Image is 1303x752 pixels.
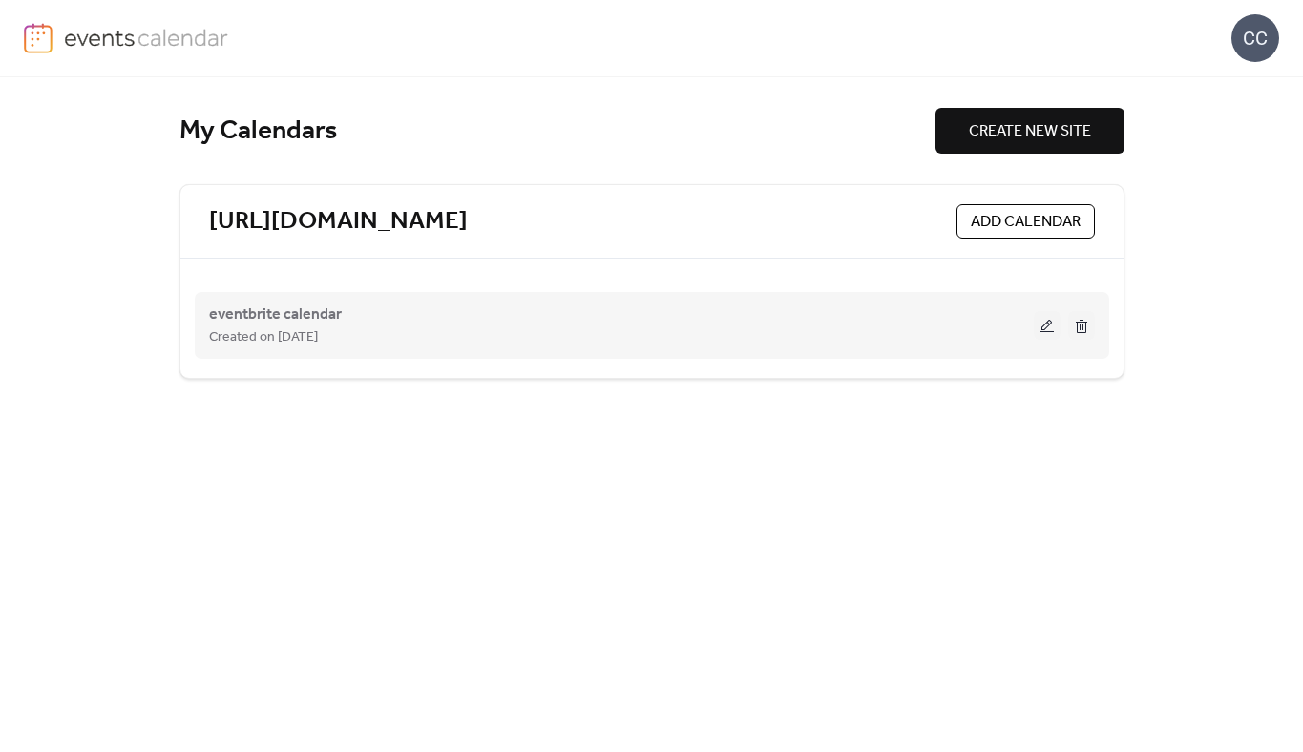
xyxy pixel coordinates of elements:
[209,309,342,320] a: eventbrite calendar
[956,204,1095,239] button: ADD CALENDAR
[1231,14,1279,62] div: CC
[969,120,1091,143] span: CREATE NEW SITE
[971,211,1081,234] span: ADD CALENDAR
[209,206,468,238] a: [URL][DOMAIN_NAME]
[209,326,318,349] span: Created on [DATE]
[935,108,1124,154] button: CREATE NEW SITE
[209,303,342,326] span: eventbrite calendar
[64,23,229,52] img: logo-type
[179,115,935,148] div: My Calendars
[24,23,53,53] img: logo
